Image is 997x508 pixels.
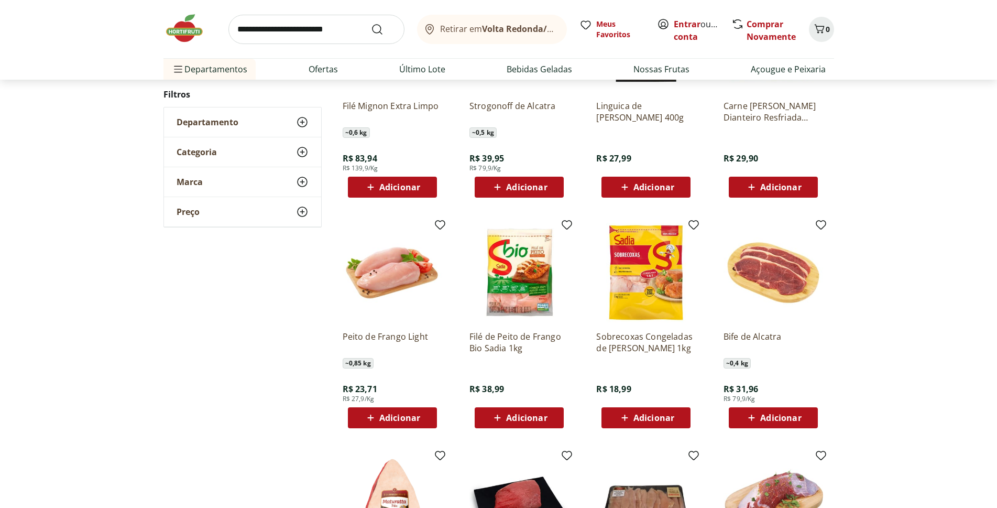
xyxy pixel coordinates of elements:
[164,197,321,226] button: Preço
[177,117,238,127] span: Departamento
[674,18,720,43] span: ou
[172,57,247,82] span: Departamentos
[579,19,644,40] a: Meus Favoritos
[633,414,674,422] span: Adicionar
[348,407,437,428] button: Adicionar
[596,19,644,40] span: Meus Favoritos
[507,63,572,75] a: Bebidas Geladas
[343,100,442,123] a: Filé Mignon Extra Limpo
[164,107,321,137] button: Departamento
[760,414,801,422] span: Adicionar
[371,23,396,36] button: Submit Search
[343,164,378,172] span: R$ 139,9/Kg
[469,383,504,395] span: R$ 38,99
[469,127,497,138] span: ~ 0,5 kg
[172,57,184,82] button: Menu
[343,395,375,403] span: R$ 27,9/Kg
[164,167,321,197] button: Marca
[440,24,556,34] span: Retirar em
[601,177,691,198] button: Adicionar
[469,100,569,123] a: Strogonoff de Alcatra
[228,15,404,44] input: search
[475,407,564,428] button: Adicionar
[506,414,547,422] span: Adicionar
[379,414,420,422] span: Adicionar
[177,177,203,187] span: Marca
[724,100,823,123] a: Carne [PERSON_NAME] Dianteiro Resfriada Natural da Terra 500g
[177,207,200,217] span: Preço
[343,127,370,138] span: ~ 0,6 kg
[343,223,442,322] img: Peito de Frango Light
[482,23,633,35] b: Volta Redonda/[GEOGRAPHIC_DATA]
[826,24,830,34] span: 0
[469,164,501,172] span: R$ 79,9/Kg
[747,18,796,42] a: Comprar Novamente
[379,183,420,191] span: Adicionar
[751,63,826,75] a: Açougue e Peixaria
[343,383,377,395] span: R$ 23,71
[729,407,818,428] button: Adicionar
[343,153,377,164] span: R$ 83,94
[633,63,689,75] a: Nossas Frutas
[724,331,823,354] a: Bife de Alcatra
[596,331,696,354] a: Sobrecoxas Congeladas de [PERSON_NAME] 1kg
[724,153,758,164] span: R$ 29,90
[729,177,818,198] button: Adicionar
[724,223,823,322] img: Bife de Alcatra
[164,137,321,167] button: Categoria
[809,17,834,42] button: Carrinho
[469,331,569,354] a: Filé de Peito de Frango Bio Sadia 1kg
[724,383,758,395] span: R$ 31,96
[469,223,569,322] img: Filé de Peito de Frango Bio Sadia 1kg
[343,358,374,369] span: ~ 0,85 kg
[760,183,801,191] span: Adicionar
[343,331,442,354] a: Peito de Frango Light
[163,13,216,44] img: Hortifruti
[469,153,504,164] span: R$ 39,95
[348,177,437,198] button: Adicionar
[601,407,691,428] button: Adicionar
[674,18,700,30] a: Entrar
[475,177,564,198] button: Adicionar
[596,223,696,322] img: Sobrecoxas Congeladas de Frango Sadia 1kg
[506,183,547,191] span: Adicionar
[596,100,696,123] a: Linguica de [PERSON_NAME] 400g
[596,383,631,395] span: R$ 18,99
[399,63,445,75] a: Último Lote
[417,15,567,44] button: Retirar emVolta Redonda/[GEOGRAPHIC_DATA]
[633,183,674,191] span: Adicionar
[724,358,751,369] span: ~ 0,4 kg
[596,153,631,164] span: R$ 27,99
[724,395,755,403] span: R$ 79,9/Kg
[177,147,217,157] span: Categoria
[163,84,322,105] h2: Filtros
[309,63,338,75] a: Ofertas
[674,18,731,42] a: Criar conta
